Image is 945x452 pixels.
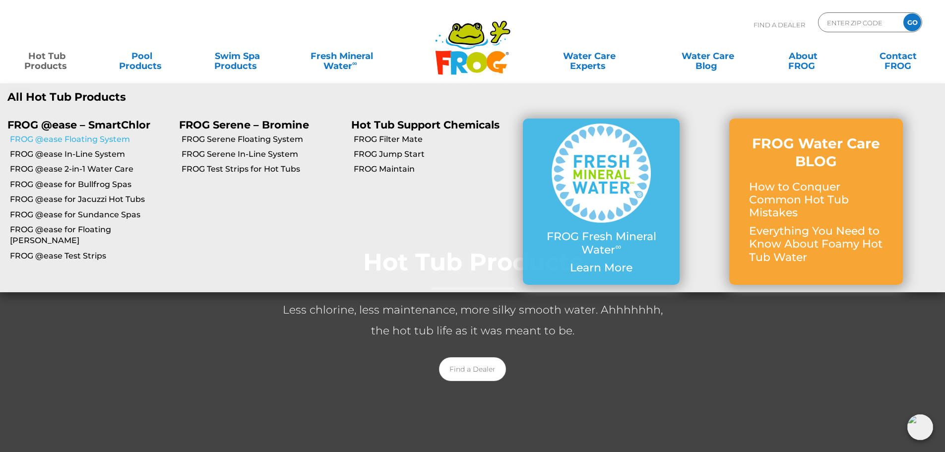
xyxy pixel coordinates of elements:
a: FROG @ease for Sundance Spas [10,209,172,220]
a: FROG @ease 2-in-1 Water Care [10,164,172,175]
input: GO [903,13,921,31]
h3: FROG Water Care BLOG [749,134,883,171]
a: All Hot Tub Products [7,91,465,104]
a: FROG Serene In-Line System [182,149,343,160]
a: FROG Test Strips for Hot Tubs [182,164,343,175]
p: Learn More [543,261,660,274]
a: FROG @ease for Jacuzzi Hot Tubs [10,194,172,205]
p: How to Conquer Common Hot Tub Mistakes [749,181,883,220]
a: Water CareBlog [671,46,745,66]
p: Less chlorine, less maintenance, more silky smooth water. Ahhhhhhh, the hot tub life as it was me... [274,300,671,341]
a: FROG Fresh Mineral Water∞ Learn More [543,124,660,279]
a: Hot TubProducts [10,46,84,66]
a: FROG @ease Floating System [10,134,172,145]
input: Zip Code Form [826,15,893,30]
sup: ∞ [352,59,357,67]
a: Find a Dealer [439,357,506,381]
p: Everything You Need to Know About Foamy Hot Tub Water [749,225,883,264]
sup: ∞ [615,242,621,252]
a: ContactFROG [861,46,935,66]
a: FROG Maintain [354,164,515,175]
a: Swim SpaProducts [200,46,274,66]
a: FROG @ease for Floating [PERSON_NAME] [10,224,172,247]
a: Water CareExperts [529,46,649,66]
a: FROG Water Care BLOG How to Conquer Common Hot Tub Mistakes Everything You Need to Know About Foa... [749,134,883,269]
a: PoolProducts [105,46,179,66]
a: FROG Filter Mate [354,134,515,145]
a: FROG Serene Floating System [182,134,343,145]
img: openIcon [907,414,933,440]
a: AboutFROG [766,46,840,66]
p: FROG Serene – Bromine [179,119,336,131]
a: FROG @ease for Bullfrog Spas [10,179,172,190]
p: FROG @ease – SmartChlor [7,119,164,131]
p: Hot Tub Support Chemicals [351,119,508,131]
p: Find A Dealer [754,12,805,37]
a: Fresh MineralWater∞ [295,46,388,66]
p: FROG Fresh Mineral Water [543,230,660,257]
a: FROG @ease Test Strips [10,251,172,261]
a: FROG Jump Start [354,149,515,160]
a: FROG @ease In-Line System [10,149,172,160]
